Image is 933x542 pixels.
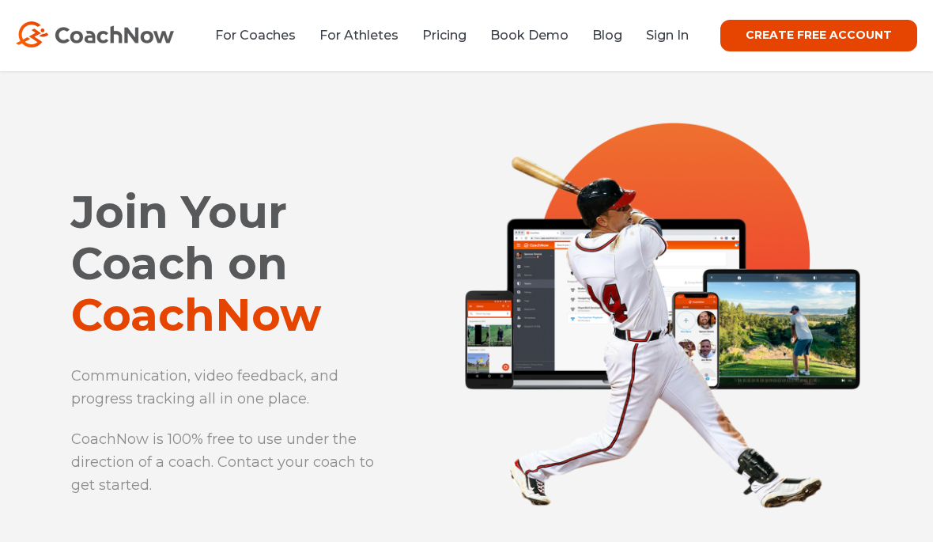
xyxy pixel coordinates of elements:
[319,28,399,43] a: For Athletes
[71,428,391,497] p: CoachNow is 100% free to use under the direction of a coach. Contact your coach to get started.
[422,28,466,43] a: Pricing
[71,365,391,411] p: Communication, video feedback, and progress tracking all in one place.
[415,44,910,539] img: CoachNow for Athletes
[215,28,296,43] a: For Coaches
[592,28,622,43] a: Blog
[646,28,689,43] a: Sign In
[16,21,174,47] img: CoachNow Logo
[71,288,321,342] span: CoachNow
[720,20,917,51] a: CREATE FREE ACCOUNT
[71,185,288,290] span: Join Your Coach on
[490,28,568,43] a: Book Demo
